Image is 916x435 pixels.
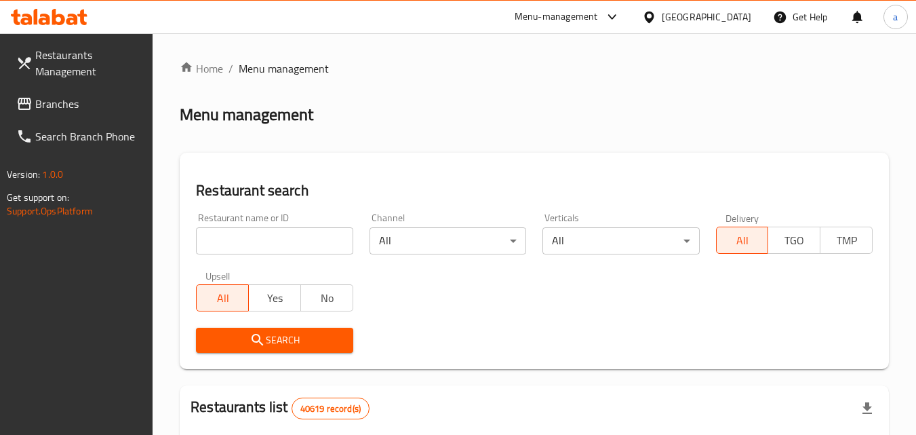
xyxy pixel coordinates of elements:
button: All [196,284,249,311]
div: [GEOGRAPHIC_DATA] [662,10,751,24]
button: Search [196,328,353,353]
li: / [228,60,233,77]
span: Yes [254,288,296,308]
span: TMP [826,231,867,250]
span: All [202,288,243,308]
a: Restaurants Management [5,39,153,88]
span: 1.0.0 [42,166,63,183]
span: Get support on: [7,189,69,206]
div: All [370,227,526,254]
span: 40619 record(s) [292,402,369,415]
span: Version: [7,166,40,183]
button: All [716,227,769,254]
a: Support.OpsPlatform [7,202,93,220]
a: Branches [5,88,153,120]
span: Search Branch Phone [35,128,142,145]
span: TGO [774,231,815,250]
span: a [893,10,898,24]
a: Home [180,60,223,77]
label: Upsell [205,271,231,280]
span: No [306,288,348,308]
a: Search Branch Phone [5,120,153,153]
span: Restaurants Management [35,47,142,79]
label: Delivery [725,213,759,223]
span: Branches [35,96,142,112]
div: Export file [851,392,883,425]
nav: breadcrumb [180,60,889,77]
h2: Restaurant search [196,181,873,201]
button: No [300,284,353,311]
div: All [542,227,699,254]
h2: Menu management [180,104,313,126]
button: TGO [768,227,820,254]
div: Menu-management [515,9,598,25]
div: Total records count [292,398,370,419]
span: Menu management [239,60,329,77]
span: Search [207,332,342,349]
span: All [722,231,763,250]
h2: Restaurants list [191,397,370,419]
button: Yes [248,284,301,311]
button: TMP [820,227,873,254]
input: Search for restaurant name or ID.. [196,227,353,254]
